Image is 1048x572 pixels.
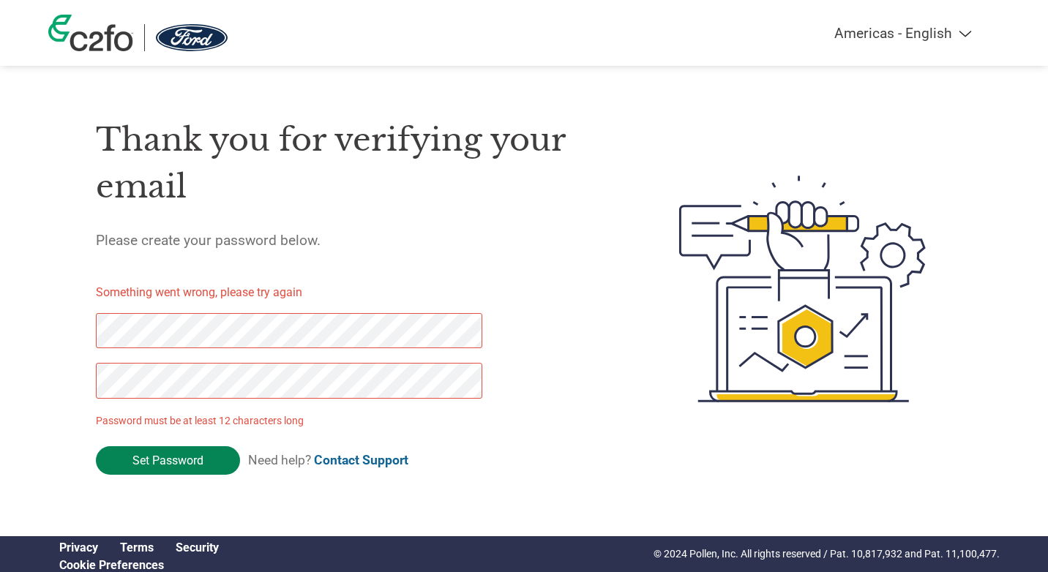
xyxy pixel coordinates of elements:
[156,24,228,51] img: Ford
[48,15,133,51] img: c2fo logo
[176,541,219,554] a: Security
[96,284,507,301] p: Something went wrong, please try again
[48,558,230,572] div: Open Cookie Preferences Modal
[96,413,487,429] p: Password must be at least 12 characters long
[59,558,164,572] a: Cookie Preferences, opens a dedicated popup modal window
[96,232,610,249] h5: Please create your password below.
[248,453,408,467] span: Need help?
[314,453,408,467] a: Contact Support
[59,541,98,554] a: Privacy
[120,541,154,554] a: Terms
[96,116,610,211] h1: Thank you for verifying your email
[96,446,240,475] input: Set Password
[654,546,1000,562] p: © 2024 Pollen, Inc. All rights reserved / Pat. 10,817,932 and Pat. 11,100,477.
[653,95,953,483] img: create-password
